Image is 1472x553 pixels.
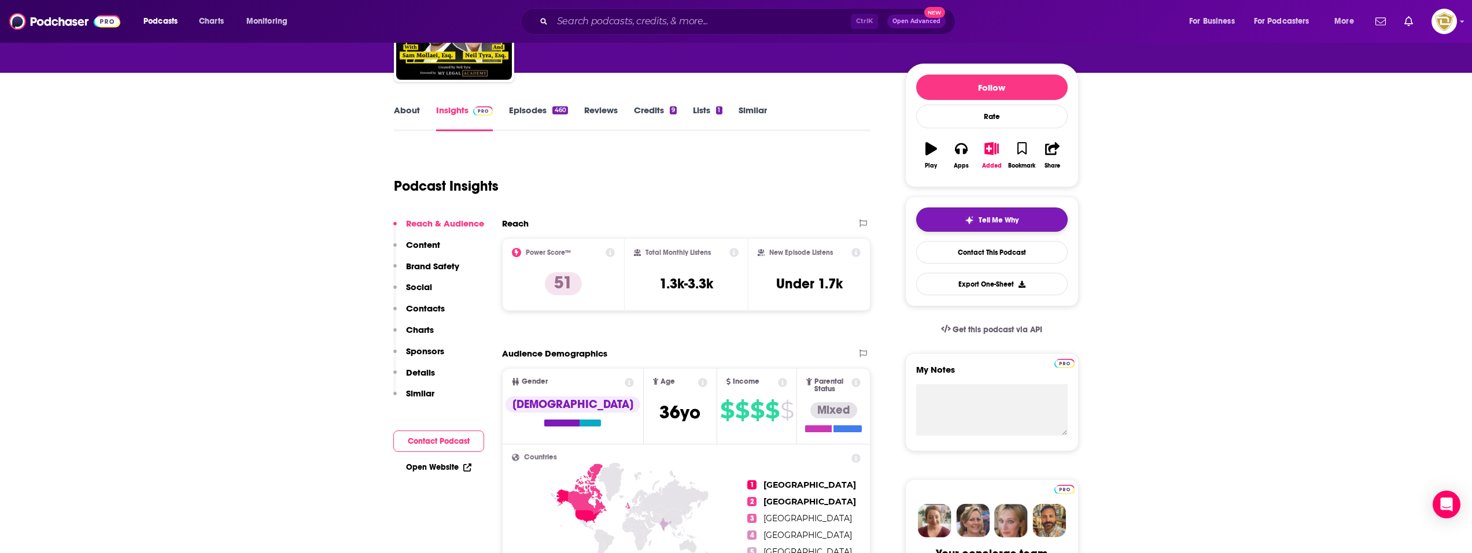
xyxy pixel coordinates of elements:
button: Brand Safety [393,261,459,282]
a: Get this podcast via API [932,316,1052,344]
span: Gender [522,378,548,385]
button: Follow [916,75,1068,100]
img: Jon Profile [1032,504,1066,537]
button: Show profile menu [1432,9,1457,34]
span: 36 yo [659,401,700,424]
button: Contact Podcast [393,430,484,452]
span: Tell Me Why [979,216,1019,225]
button: Added [976,135,1006,176]
span: Podcasts [143,13,178,29]
span: Income [733,378,759,385]
div: Rate [916,105,1068,128]
p: Sponsors [406,346,444,357]
div: Mixed [810,402,857,418]
button: open menu [135,12,193,31]
a: Episodes460 [509,105,567,131]
h2: Power Score™ [526,248,571,257]
span: 2 [747,497,757,506]
button: open menu [1246,12,1326,31]
button: Open AdvancedNew [887,14,946,28]
button: Share [1037,135,1067,176]
button: Similar [393,388,434,409]
img: Sydney Profile [918,504,951,537]
span: $ [750,401,764,420]
a: Pro website [1054,483,1075,494]
span: Parental Status [814,378,850,393]
span: $ [765,401,779,420]
h3: 1.3k-3.3k [659,275,713,292]
a: Lists1 [693,105,722,131]
a: Open Website [406,462,471,472]
div: [DEMOGRAPHIC_DATA] [506,396,640,413]
img: tell me why sparkle [965,216,974,225]
div: 9 [670,106,677,114]
a: Show notifications dropdown [1400,12,1418,31]
span: $ [780,401,794,420]
h3: Under 1.7k [776,275,843,292]
p: Charts [406,324,434,335]
span: Open Advanced [892,18,940,24]
a: Credits9 [634,105,677,131]
div: 1 [716,106,722,114]
a: Similar [739,105,767,131]
a: Charts [191,12,231,31]
img: Barbara Profile [956,504,990,537]
label: My Notes [916,364,1068,384]
button: Social [393,281,432,303]
div: Bookmark [1008,162,1035,169]
span: Logged in as desouzainjurylawyers [1432,9,1457,34]
span: Ctrl K [851,14,878,29]
span: More [1334,13,1354,29]
span: Monitoring [246,13,287,29]
button: Sponsors [393,346,444,367]
img: Podchaser Pro [1054,359,1075,368]
span: 4 [747,530,757,540]
div: Search podcasts, credits, & more... [532,8,966,35]
button: Play [916,135,946,176]
button: Bookmark [1007,135,1037,176]
p: Brand Safety [406,261,459,272]
span: Charts [199,13,224,29]
h2: Reach [502,218,529,229]
span: For Business [1189,13,1235,29]
div: Apps [954,162,969,169]
span: [GEOGRAPHIC_DATA] [763,513,852,524]
input: Search podcasts, credits, & more... [552,12,851,31]
h2: Total Monthly Listens [645,248,711,257]
span: Countries [524,454,557,461]
div: Play [925,162,937,169]
p: Content [406,239,440,250]
img: Podchaser Pro [1054,485,1075,494]
a: InsightsPodchaser Pro [436,105,493,131]
a: Reviews [584,105,618,131]
span: $ [720,401,734,420]
img: User Profile [1432,9,1457,34]
span: [GEOGRAPHIC_DATA] [763,480,856,490]
span: 1 [747,480,757,489]
img: Jules Profile [994,504,1028,537]
span: Age [661,378,675,385]
a: Show notifications dropdown [1371,12,1390,31]
div: 460 [552,106,567,114]
span: [GEOGRAPHIC_DATA] [763,530,852,540]
button: Export One-Sheet [916,273,1068,295]
button: Apps [946,135,976,176]
button: open menu [1326,12,1368,31]
button: open menu [1181,12,1249,31]
p: Social [406,281,432,292]
span: Get this podcast via API [953,325,1042,335]
span: For Podcasters [1254,13,1309,29]
p: Similar [406,388,434,399]
div: Added [982,162,1002,169]
p: 51 [545,272,582,295]
button: Contacts [393,303,445,324]
div: Open Intercom Messenger [1433,491,1460,518]
button: Content [393,239,440,261]
span: [GEOGRAPHIC_DATA] [763,496,856,507]
img: Podchaser - Follow, Share and Rate Podcasts [9,10,120,32]
div: Share [1045,162,1060,169]
span: $ [735,401,749,420]
a: About [394,105,420,131]
h2: New Episode Listens [769,248,833,257]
